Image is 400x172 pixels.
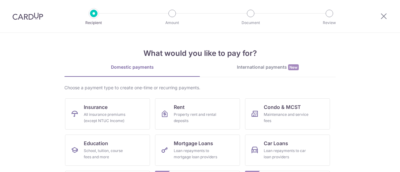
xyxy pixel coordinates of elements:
p: Amount [149,20,195,26]
img: CardUp [12,12,43,20]
p: Review [306,20,352,26]
span: Education [84,140,108,147]
p: Document [227,20,274,26]
div: Property rent and rental deposits [174,111,219,124]
span: New [288,64,299,70]
div: Choose a payment type to create one-time or recurring payments. [64,85,336,91]
span: Rent [174,103,185,111]
a: Mortgage LoansLoan repayments to mortgage loan providers [155,135,240,166]
span: Mortgage Loans [174,140,213,147]
span: Condo & MCST [264,103,301,111]
a: Condo & MCSTMaintenance and service fees [245,98,330,130]
span: Car Loans [264,140,288,147]
div: Loan repayments to car loan providers [264,148,309,160]
h4: What would you like to pay for? [64,48,336,59]
div: All insurance premiums (except NTUC Income) [84,111,129,124]
a: Car LoansLoan repayments to car loan providers [245,135,330,166]
div: Domestic payments [64,64,200,70]
a: RentProperty rent and rental deposits [155,98,240,130]
div: International payments [200,64,336,71]
a: EducationSchool, tuition, course fees and more [65,135,150,166]
a: InsuranceAll insurance premiums (except NTUC Income) [65,98,150,130]
span: Insurance [84,103,107,111]
p: Recipient [71,20,117,26]
div: Loan repayments to mortgage loan providers [174,148,219,160]
div: School, tuition, course fees and more [84,148,129,160]
div: Maintenance and service fees [264,111,309,124]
